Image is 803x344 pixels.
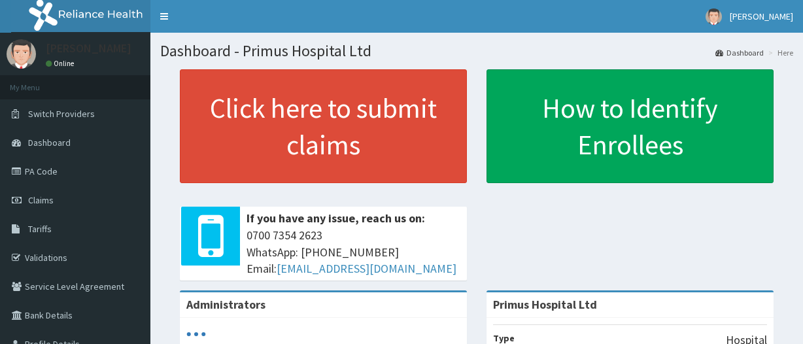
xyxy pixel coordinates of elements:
a: [EMAIL_ADDRESS][DOMAIN_NAME] [277,261,456,276]
svg: audio-loading [186,324,206,344]
a: Dashboard [715,47,764,58]
img: User Image [7,39,36,69]
a: How to Identify Enrollees [487,69,774,183]
strong: Primus Hospital Ltd [493,297,597,312]
span: 0700 7354 2623 WhatsApp: [PHONE_NUMBER] Email: [247,227,460,277]
b: Administrators [186,297,265,312]
h1: Dashboard - Primus Hospital Ltd [160,43,793,60]
a: Click here to submit claims [180,69,467,183]
b: Type [493,332,515,344]
span: Claims [28,194,54,206]
li: Here [765,47,793,58]
span: Dashboard [28,137,71,148]
img: User Image [706,9,722,25]
p: [PERSON_NAME] [46,43,131,54]
a: Online [46,59,77,68]
span: Tariffs [28,223,52,235]
b: If you have any issue, reach us on: [247,211,425,226]
span: Switch Providers [28,108,95,120]
span: [PERSON_NAME] [730,10,793,22]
